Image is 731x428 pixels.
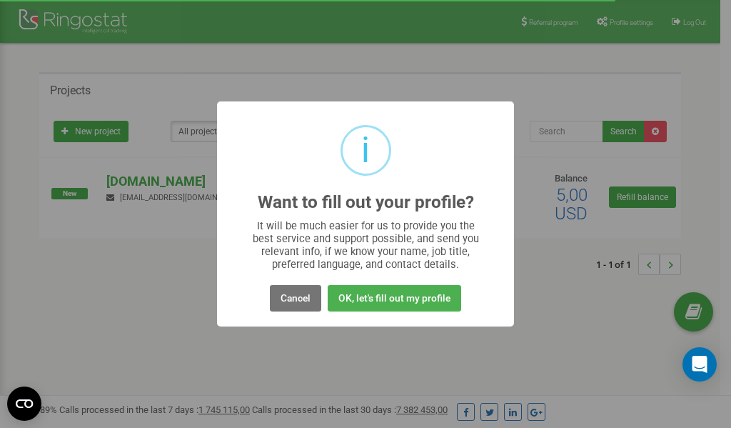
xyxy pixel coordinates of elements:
button: OK, let's fill out my profile [328,285,461,312]
div: i [361,127,370,174]
div: It will be much easier for us to provide you the best service and support possible, and send you ... [246,219,486,271]
div: Open Intercom Messenger [682,347,717,382]
button: Open CMP widget [7,387,41,421]
h2: Want to fill out your profile? [258,193,474,212]
button: Cancel [270,285,321,312]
